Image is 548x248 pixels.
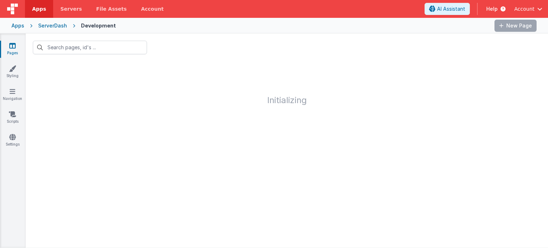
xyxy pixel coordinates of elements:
div: ServerDash [38,22,67,29]
span: Account [514,5,534,12]
span: Help [486,5,498,12]
input: Search pages, id's ... [33,41,147,54]
span: Apps [32,5,46,12]
span: Servers [60,5,82,12]
span: File Assets [96,5,127,12]
h1: Initializing [26,61,548,105]
span: AI Assistant [437,5,465,12]
button: Account [514,5,542,12]
div: Apps [11,22,24,29]
button: AI Assistant [425,3,470,15]
button: New Page [494,20,537,32]
div: Development [81,22,116,29]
